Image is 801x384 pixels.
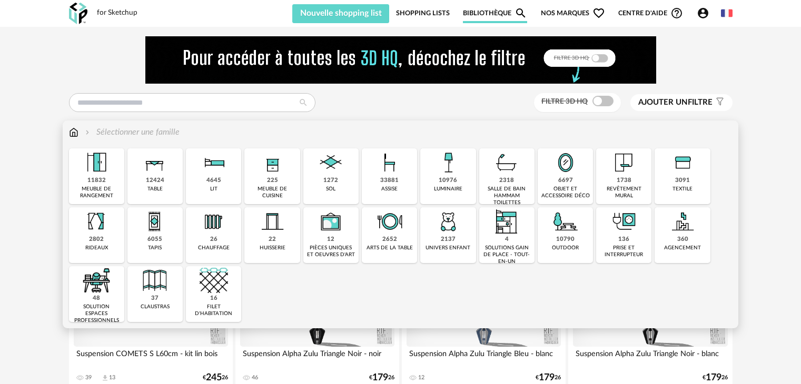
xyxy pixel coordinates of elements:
span: Filter icon [713,97,725,108]
div: 3091 [675,177,690,185]
img: Rangement.png [258,148,286,177]
span: Nouvelle shopping list [300,9,382,17]
div: table [147,186,163,193]
div: prise et interrupteur [599,245,648,258]
div: € 26 [703,374,728,381]
div: outdoor [552,245,579,251]
img: Radiateur.png [200,207,228,236]
div: pièces uniques et oeuvres d'art [306,245,355,258]
div: huisserie [260,245,285,251]
img: Outdoor.png [551,207,580,236]
a: BibliothèqueMagnify icon [463,3,527,23]
div: for Sketchup [97,8,137,18]
span: Centre d'aideHelp Circle Outline icon [618,7,683,19]
div: € 26 [369,374,394,381]
div: 48 [93,295,100,302]
div: rideaux [85,245,108,251]
div: 39 [85,374,92,381]
img: svg+xml;base64,PHN2ZyB3aWR0aD0iMTYiIGhlaWdodD0iMTciIHZpZXdCb3g9IjAgMCAxNiAxNyIgZmlsbD0ibm9uZSIgeG... [69,126,78,138]
span: Help Circle Outline icon [670,7,683,19]
div: 13 [109,374,115,381]
div: tapis [148,245,162,251]
span: 179 [372,374,388,381]
div: 6697 [558,177,573,185]
img: FILTRE%20HQ%20NEW_V1%20(4).gif [145,36,656,84]
span: 245 [206,374,222,381]
div: 26 [210,236,217,244]
img: PriseInter.png [610,207,638,236]
div: 33881 [380,177,399,185]
img: filet.png [200,266,228,295]
div: salle de bain hammam toilettes [482,186,531,206]
img: Luminaire.png [434,148,462,177]
div: assise [381,186,398,193]
span: Heart Outline icon [592,7,605,19]
div: revêtement mural [599,186,648,199]
img: espace-de-travail.png [82,266,111,295]
img: Sol.png [317,148,345,177]
div: univers enfant [426,245,470,251]
div: 22 [269,236,276,244]
img: Salle%20de%20bain.png [492,148,521,177]
img: Agencement.png [668,207,697,236]
div: 1738 [617,177,631,185]
img: Huiserie.png [258,207,286,236]
img: Table.png [141,148,169,177]
div: € 26 [203,374,228,381]
div: 2318 [499,177,514,185]
img: Papier%20peint.png [610,148,638,177]
div: Sélectionner une famille [83,126,180,138]
img: Literie.png [200,148,228,177]
button: Nouvelle shopping list [292,4,390,23]
div: meuble de cuisine [248,186,296,199]
div: 37 [151,295,159,302]
span: Download icon [101,374,109,382]
img: OXP [69,3,87,24]
img: Cloison.png [141,266,169,295]
div: 1272 [323,177,338,185]
div: 11832 [87,177,106,185]
div: 12 [327,236,334,244]
img: ArtTable.png [375,207,404,236]
div: Suspension Alpha Zulu Triangle Noir - noir [240,347,395,368]
div: lit [210,186,217,193]
div: 2802 [89,236,104,244]
img: ToutEnUn.png [492,207,521,236]
span: Account Circle icon [697,7,709,19]
img: Textile.png [668,148,697,177]
span: 179 [539,374,555,381]
span: 179 [706,374,721,381]
div: Suspension COMETS S L60cm - kit lin bois [74,347,229,368]
div: textile [673,186,693,193]
div: sol [326,186,335,193]
div: solutions gain de place - tout-en-un [482,245,531,265]
img: UniversEnfant.png [434,207,462,236]
div: 4 [505,236,509,244]
div: Suspension Alpha Zulu Triangle Bleu - blanc [407,347,561,368]
span: Magnify icon [515,7,527,19]
span: Nos marques [541,3,605,23]
div: 10976 [439,177,457,185]
img: fr [721,7,733,19]
div: claustras [141,304,170,310]
div: filet d'habitation [189,304,238,317]
div: 12424 [146,177,164,185]
div: € 26 [536,374,561,381]
div: 2137 [441,236,456,244]
button: Ajouter unfiltre Filter icon [630,94,733,111]
img: Meuble%20de%20rangement.png [82,148,111,177]
div: 46 [252,374,258,381]
span: Filtre 3D HQ [541,98,588,105]
img: Miroir.png [551,148,580,177]
div: meuble de rangement [72,186,121,199]
div: 10790 [556,236,575,244]
div: 4645 [206,177,221,185]
div: 12 [418,374,424,381]
div: 6055 [147,236,162,244]
div: 16 [210,295,217,302]
span: Ajouter un [638,98,688,106]
img: Assise.png [375,148,404,177]
div: objet et accessoire déco [541,186,590,199]
img: UniqueOeuvre.png [317,207,345,236]
div: 2652 [382,236,397,244]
